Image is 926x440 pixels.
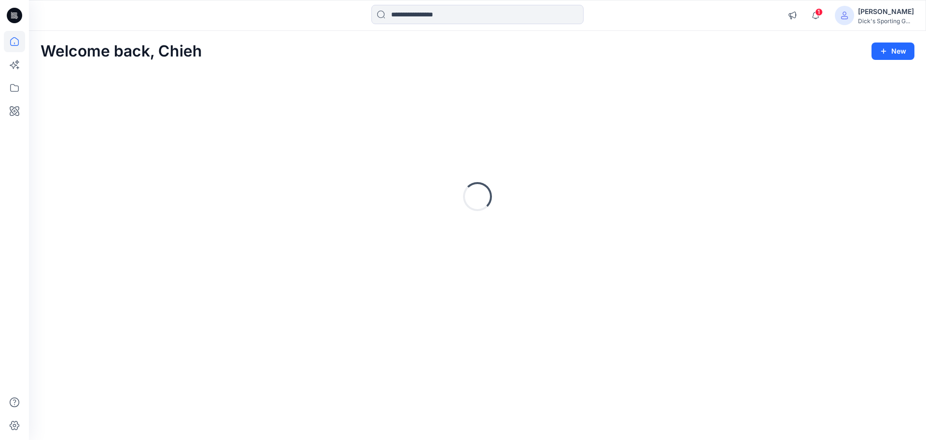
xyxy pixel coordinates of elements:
[872,43,914,60] button: New
[815,8,823,16] span: 1
[858,6,914,17] div: [PERSON_NAME]
[858,17,914,25] div: Dick's Sporting G...
[841,12,848,19] svg: avatar
[41,43,202,60] h2: Welcome back, Chieh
